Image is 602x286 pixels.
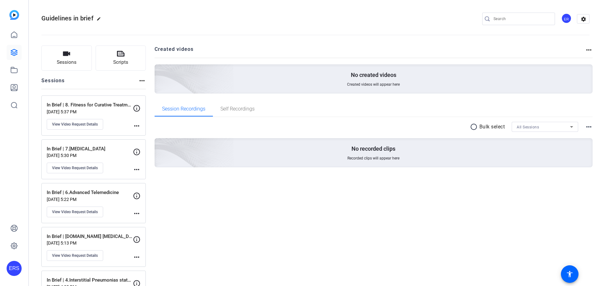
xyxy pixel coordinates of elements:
span: View Video Request Details [52,165,98,170]
p: No recorded clips [351,145,395,153]
h2: Created videos [155,46,585,58]
p: In Brief | [DOMAIN_NAME] [MEDICAL_DATA] [47,233,133,240]
button: View Video Request Details [47,250,103,261]
button: View Video Request Details [47,207,103,217]
span: Created videos will appear here [347,82,400,87]
mat-icon: more_horiz [585,46,593,54]
mat-icon: settings [577,14,590,24]
mat-icon: more_horiz [133,122,140,130]
span: View Video Request Details [52,209,98,214]
p: [DATE] 5:22 PM [47,197,133,202]
span: View Video Request Details [52,253,98,258]
div: ERS [7,261,22,276]
button: Scripts [96,46,146,71]
p: In Brief | 7.[MEDICAL_DATA] [47,145,133,153]
button: Sessions [41,46,92,71]
mat-icon: accessibility [566,270,573,278]
img: embarkstudio-empty-session.png [84,76,234,212]
p: Bulk select [479,123,505,131]
p: In Brief | 6.Advanced Telemedicine [47,189,133,196]
p: No created videos [351,71,396,79]
span: Guidelines in brief [41,14,93,22]
span: Self Recordings [220,106,255,111]
ngx-avatar: European Respiratory Society [561,13,572,24]
span: All Sessions [517,125,539,129]
div: ER [561,13,572,24]
span: Recorded clips will appear here [347,156,399,161]
span: Scripts [113,59,128,66]
span: Session Recordings [162,106,205,111]
img: blue-gradient.svg [9,10,19,20]
span: Sessions [57,59,77,66]
img: Creted videos background [84,2,234,138]
p: In Brief | 4.Interstitial Pneumonias statement [47,277,133,284]
p: [DATE] 5:30 PM [47,153,133,158]
span: View Video Request Details [52,122,98,127]
p: In Brief | 8. Fitness for Curative Treatment [47,101,133,109]
p: [DATE] 5:37 PM [47,109,133,114]
mat-icon: radio_button_unchecked [470,123,479,131]
input: Search [494,15,550,23]
p: [DATE] 5:13 PM [47,240,133,246]
button: View Video Request Details [47,163,103,173]
mat-icon: edit [97,17,104,24]
mat-icon: more_horiz [585,123,593,131]
mat-icon: more_horiz [138,77,146,84]
mat-icon: more_horiz [133,253,140,261]
mat-icon: more_horiz [133,210,140,217]
button: View Video Request Details [47,119,103,130]
h2: Sessions [41,77,65,89]
mat-icon: more_horiz [133,166,140,173]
